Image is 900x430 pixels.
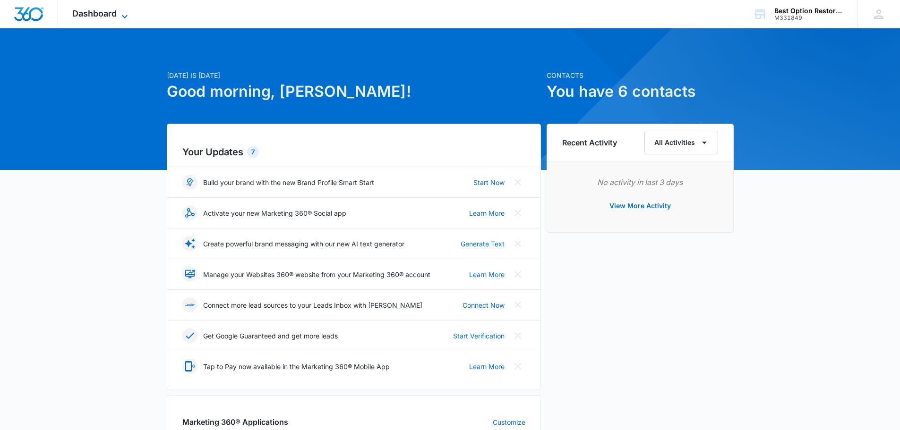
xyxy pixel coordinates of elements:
[167,80,541,103] h1: Good morning, [PERSON_NAME]!
[203,208,346,218] p: Activate your new Marketing 360® Social app
[247,146,259,158] div: 7
[461,239,505,249] a: Generate Text
[167,70,541,80] p: [DATE] is [DATE]
[463,300,505,310] a: Connect Now
[510,359,525,374] button: Close
[774,7,843,15] div: account name
[453,331,505,341] a: Start Verification
[493,417,525,427] a: Customize
[469,270,505,279] a: Learn More
[203,362,390,371] p: Tap to Pay now available in the Marketing 360® Mobile App
[510,205,525,220] button: Close
[510,267,525,282] button: Close
[547,70,734,80] p: Contacts
[473,177,505,187] a: Start Now
[644,131,718,154] button: All Activities
[510,297,525,312] button: Close
[510,236,525,251] button: Close
[562,177,718,188] p: No activity in last 3 days
[203,331,338,341] p: Get Google Guaranteed and get more leads
[203,300,422,310] p: Connect more lead sources to your Leads Inbox with [PERSON_NAME]
[469,362,505,371] a: Learn More
[547,80,734,103] h1: You have 6 contacts
[510,328,525,343] button: Close
[510,175,525,190] button: Close
[600,194,680,217] button: View More Activity
[203,239,404,249] p: Create powerful brand messaging with our new AI text generator
[203,270,430,279] p: Manage your Websites 360® website from your Marketing 360® account
[72,8,117,18] span: Dashboard
[562,137,617,148] h6: Recent Activity
[203,177,374,187] p: Build your brand with the new Brand Profile Smart Start
[182,145,525,159] h2: Your Updates
[774,15,843,21] div: account id
[469,208,505,218] a: Learn More
[182,416,288,428] h2: Marketing 360® Applications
